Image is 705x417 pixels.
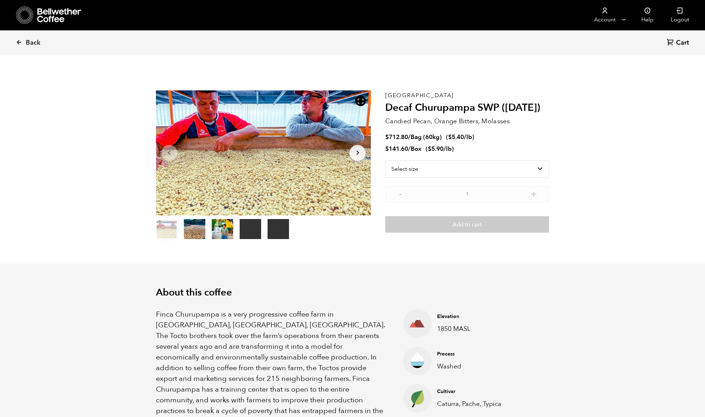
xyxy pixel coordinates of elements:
bdi: 5.90 [428,145,444,153]
button: + [529,190,538,197]
h4: Elevation [437,313,538,320]
bdi: 712.80 [385,133,408,141]
span: / [408,133,411,141]
h4: Cultivar [437,388,538,395]
button: Add to cart [385,216,549,233]
p: Caturra, Pache, Typica [437,399,538,409]
span: $ [428,145,431,153]
h2: Decaf Churupampa SWP ([DATE]) [385,102,549,114]
video: Your browser does not support the video tag. [268,219,289,239]
button: - [396,190,405,197]
bdi: 141.60 [385,145,408,153]
span: Bag (60kg) [411,133,442,141]
span: Box [411,145,421,153]
span: Cart [676,39,689,47]
a: Cart [667,38,691,48]
bdi: 5.40 [448,133,464,141]
span: $ [385,133,389,141]
span: ( ) [426,145,454,153]
p: Washed [437,362,538,371]
span: / [408,145,411,153]
video: Your browser does not support the video tag. [240,219,261,239]
span: Back [26,39,40,47]
span: /lb [464,133,472,141]
h2: About this coffee [156,287,549,298]
p: 1850 MASL [437,324,538,334]
span: $ [385,145,389,153]
h4: Process [437,351,538,358]
span: $ [448,133,452,141]
span: ( ) [446,133,474,141]
span: /lb [444,145,452,153]
p: Candied Pecan, Orange Bitters, Molasses [385,116,549,126]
